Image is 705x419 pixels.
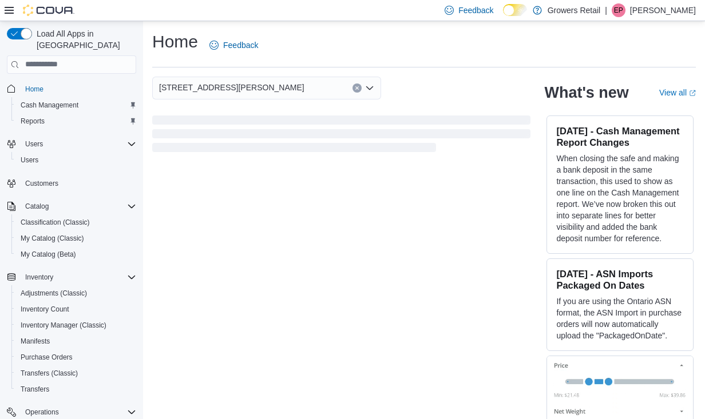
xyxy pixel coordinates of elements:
p: | [605,3,607,17]
span: Purchase Orders [21,353,73,362]
a: Classification (Classic) [16,216,94,229]
span: Cash Management [21,101,78,110]
button: Catalog [2,198,141,214]
span: Feedback [458,5,493,16]
span: Inventory Manager (Classic) [16,318,136,332]
button: Home [2,81,141,97]
button: Operations [21,405,64,419]
a: Home [21,82,48,96]
span: Operations [25,408,59,417]
span: Users [16,153,136,167]
button: My Catalog (Classic) [11,230,141,246]
button: Purchase Orders [11,349,141,365]
p: Growers Retail [548,3,601,17]
button: My Catalog (Beta) [11,246,141,262]
span: EP [614,3,623,17]
span: Load All Apps in [GEOGRAPHIC_DATA] [32,28,136,51]
button: Reports [11,113,141,129]
span: Transfers (Classic) [16,366,136,380]
span: Users [21,155,38,165]
span: Customers [21,176,136,190]
span: My Catalog (Classic) [16,232,136,245]
button: Inventory [21,270,58,284]
h3: [DATE] - Cash Management Report Changes [556,125,684,148]
span: Cash Management [16,98,136,112]
button: Transfers [11,381,141,397]
span: Inventory Count [21,305,69,314]
span: Operations [21,405,136,419]
button: Classification (Classic) [11,214,141,230]
a: Users [16,153,43,167]
button: Manifests [11,333,141,349]
p: When closing the safe and making a bank deposit in the same transaction, this used to show as one... [556,153,684,244]
p: [PERSON_NAME] [630,3,696,17]
div: Eliot Pivato [612,3,625,17]
a: Customers [21,177,63,190]
span: Transfers [21,385,49,394]
span: [STREET_ADDRESS][PERSON_NAME] [159,81,304,94]
p: If you are using the Ontario ASN format, the ASN Import in purchase orders will now automatically... [556,296,684,341]
span: Reports [21,117,45,126]
button: Users [11,152,141,168]
button: Adjustments (Classic) [11,285,141,301]
a: Adjustments (Classic) [16,286,92,300]
a: Purchase Orders [16,350,77,364]
button: Inventory Manager (Classic) [11,317,141,333]
button: Clear input [352,83,362,93]
h1: Home [152,30,198,53]
h3: [DATE] - ASN Imports Packaged On Dates [556,268,684,291]
span: Transfers [16,382,136,396]
span: Classification (Classic) [16,216,136,229]
a: Feedback [205,34,263,57]
button: Catalog [21,199,53,213]
span: Manifests [21,337,50,346]
span: My Catalog (Beta) [16,248,136,261]
button: Users [21,137,47,151]
span: Feedback [223,39,258,51]
span: Inventory Manager (Classic) [21,321,106,330]
svg: External link [689,90,696,97]
span: My Catalog (Classic) [21,234,84,243]
span: Transfers (Classic) [21,369,78,378]
button: Customers [2,175,141,191]
span: Inventory [21,270,136,284]
a: Inventory Count [16,302,74,316]
span: Catalog [25,202,49,211]
input: Dark Mode [503,4,527,16]
a: Transfers [16,382,54,396]
span: Customers [25,179,58,188]
span: Home [25,85,43,94]
span: Adjustments (Classic) [16,286,136,300]
a: Reports [16,114,49,128]
span: Purchase Orders [16,350,136,364]
button: Open list of options [365,83,374,93]
span: Users [25,139,43,149]
button: Transfers (Classic) [11,365,141,381]
a: My Catalog (Classic) [16,232,89,245]
img: Cova [23,5,74,16]
a: Manifests [16,334,54,348]
span: Inventory [25,273,53,282]
span: Reports [16,114,136,128]
span: Manifests [16,334,136,348]
button: Inventory [2,269,141,285]
button: Cash Management [11,97,141,113]
span: My Catalog (Beta) [21,250,76,259]
span: Catalog [21,199,136,213]
a: Inventory Manager (Classic) [16,318,111,332]
span: Users [21,137,136,151]
button: Users [2,136,141,152]
h2: What's new [544,83,628,102]
span: Home [21,82,136,96]
button: Inventory Count [11,301,141,317]
a: Transfers (Classic) [16,366,82,380]
span: Classification (Classic) [21,218,90,227]
span: Adjustments (Classic) [21,289,87,298]
a: My Catalog (Beta) [16,248,81,261]
span: Loading [152,118,530,154]
span: Inventory Count [16,302,136,316]
a: Cash Management [16,98,83,112]
a: View allExternal link [659,88,696,97]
